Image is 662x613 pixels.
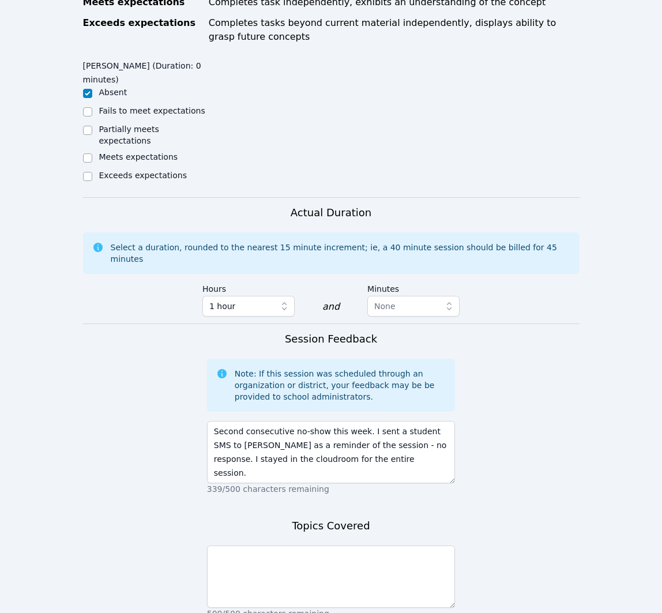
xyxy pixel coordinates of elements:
h3: Actual Duration [291,205,371,221]
label: Absent [99,88,127,97]
div: Completes tasks beyond current material independently, displays ability to grasp future concepts [209,16,580,44]
span: None [374,302,396,311]
div: and [322,300,340,314]
label: Exceeds expectations [99,171,187,180]
label: Partially meets expectations [99,125,159,145]
label: Fails to meet expectations [99,106,205,115]
legend: [PERSON_NAME] (Duration: 0 minutes) [83,55,207,87]
textarea: Second consecutive no-show this week. I sent a student SMS to [PERSON_NAME] as a reminder of the ... [207,421,456,483]
button: None [367,296,460,317]
h3: Topics Covered [292,518,370,534]
div: Note: If this session was scheduled through an organization or district, your feedback may be be ... [235,368,446,403]
span: 1 hour [209,299,235,313]
div: Select a duration, rounded to the nearest 15 minute increment; ie, a 40 minute session should be ... [111,242,570,265]
label: Meets expectations [99,152,178,161]
h3: Session Feedback [285,331,377,347]
p: 339/500 characters remaining [207,483,456,495]
label: Minutes [367,279,460,296]
div: Exceeds expectations [83,16,202,44]
button: 1 hour [202,296,295,317]
label: Hours [202,279,295,296]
